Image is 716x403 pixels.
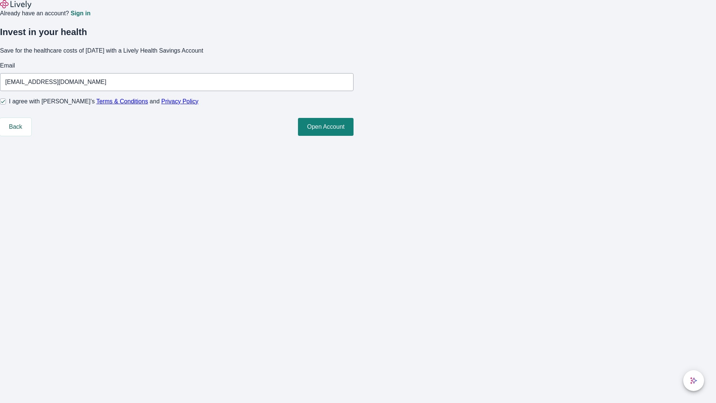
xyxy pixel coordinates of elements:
span: I agree with [PERSON_NAME]’s and [9,97,198,106]
button: Open Account [298,118,354,136]
a: Terms & Conditions [96,98,148,104]
svg: Lively AI Assistant [690,377,697,384]
a: Privacy Policy [161,98,199,104]
button: chat [683,370,704,391]
a: Sign in [70,10,90,16]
